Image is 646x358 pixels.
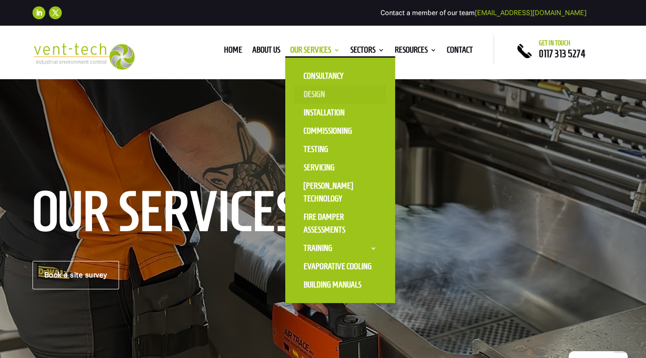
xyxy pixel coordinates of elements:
[33,190,330,238] h1: Our Services
[294,158,386,177] a: Servicing
[294,85,386,103] a: Design
[350,47,385,57] a: Sectors
[294,208,386,239] a: Fire Damper Assessments
[290,47,340,57] a: Our Services
[380,9,586,17] span: Contact a member of our team
[447,47,473,57] a: Contact
[294,103,386,122] a: Installation
[475,9,586,17] a: [EMAIL_ADDRESS][DOMAIN_NAME]
[33,261,119,289] a: Book a site survey
[252,47,280,57] a: About us
[294,276,386,294] a: Building Manuals
[294,67,386,85] a: Consultancy
[539,48,586,59] a: 0117 313 5274
[224,47,242,57] a: Home
[395,47,437,57] a: Resources
[49,6,62,19] a: Follow on X
[294,257,386,276] a: Evaporative Cooling
[294,122,386,140] a: Commissioning
[33,43,135,69] img: 2023-09-27T08_35_16.549ZVENT-TECH---Clear-background
[294,140,386,158] a: Testing
[294,177,386,208] a: [PERSON_NAME] Technology
[33,6,45,19] a: Follow on LinkedIn
[294,239,386,257] a: Training
[539,39,570,47] span: Get in touch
